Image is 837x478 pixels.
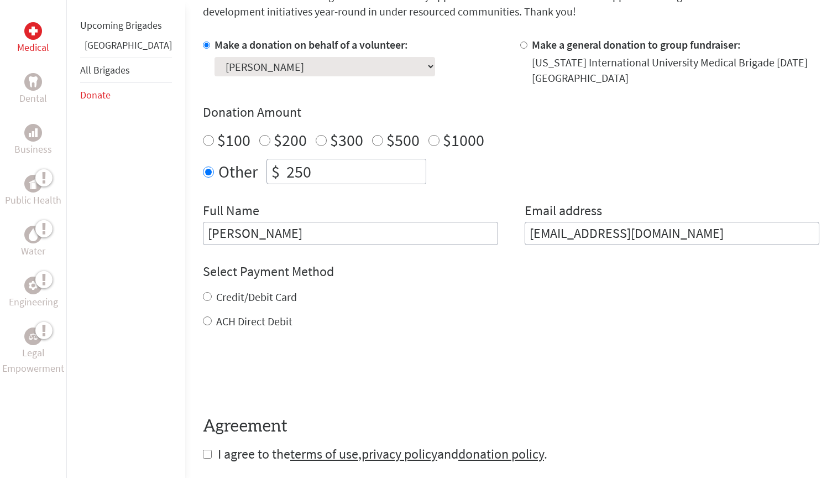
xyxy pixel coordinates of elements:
div: $ [267,159,284,184]
input: Your Email [525,222,820,245]
iframe: reCAPTCHA [203,351,371,394]
input: Enter Amount [284,159,426,184]
img: Medical [29,27,38,35]
h4: Select Payment Method [203,263,819,280]
li: Guatemala [80,38,172,58]
label: $200 [274,129,307,150]
img: Dental [29,76,38,87]
a: BusinessBusiness [14,124,52,157]
h4: Agreement [203,417,819,437]
label: Make a general donation to group fundraiser: [532,38,741,51]
div: Water [24,226,42,243]
div: Public Health [24,175,42,193]
li: Upcoming Brigades [80,13,172,38]
label: Other [218,159,258,184]
label: $300 [330,129,363,150]
span: I agree to the , and . [218,445,547,463]
a: Public HealthPublic Health [5,175,61,208]
p: Public Health [5,193,61,208]
p: Dental [19,91,47,106]
label: ACH Direct Debit [216,314,292,328]
a: Upcoming Brigades [80,19,162,32]
a: MedicalMedical [17,22,49,55]
p: Water [21,243,45,259]
a: Donate [80,89,111,101]
label: Credit/Debit Card [216,290,297,304]
label: Make a donation on behalf of a volunteer: [215,38,408,51]
p: Medical [17,40,49,55]
p: Engineering [9,294,58,310]
a: All Brigades [80,64,130,76]
a: privacy policy [362,445,437,463]
img: Business [29,128,38,137]
a: DentalDental [19,73,47,106]
img: Engineering [29,281,38,290]
p: Business [14,142,52,157]
label: Email address [525,202,602,222]
h4: Donation Amount [203,103,819,121]
label: $100 [217,129,250,150]
img: Water [29,228,38,241]
label: $1000 [443,129,484,150]
img: Legal Empowerment [29,333,38,340]
div: Legal Empowerment [24,328,42,345]
input: Enter Full Name [203,222,498,245]
label: $500 [386,129,420,150]
a: [GEOGRAPHIC_DATA] [85,39,172,51]
div: [US_STATE] International University Medical Brigade [DATE] [GEOGRAPHIC_DATA] [532,55,820,86]
img: Public Health [29,178,38,189]
li: All Brigades [80,58,172,83]
a: terms of use [290,445,358,463]
div: Medical [24,22,42,40]
li: Donate [80,83,172,107]
div: Dental [24,73,42,91]
div: Business [24,124,42,142]
div: Engineering [24,277,42,294]
a: donation policy [458,445,544,463]
a: EngineeringEngineering [9,277,58,310]
a: Legal EmpowermentLegal Empowerment [2,328,64,376]
label: Full Name [203,202,259,222]
p: Legal Empowerment [2,345,64,376]
a: WaterWater [21,226,45,259]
